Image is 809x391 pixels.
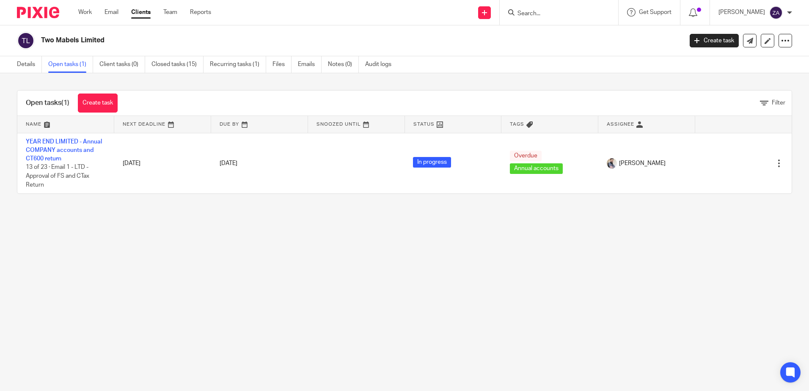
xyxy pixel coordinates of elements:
[517,10,593,18] input: Search
[26,165,89,188] span: 13 of 23 · Email 1 - LTD - Approval of FS and CTax Return
[220,160,237,166] span: [DATE]
[365,56,398,73] a: Audit logs
[26,99,69,107] h1: Open tasks
[690,34,739,47] a: Create task
[272,56,292,73] a: Files
[328,56,359,73] a: Notes (0)
[510,151,542,161] span: Overdue
[41,36,550,45] h2: Two Mabels Limited
[17,56,42,73] a: Details
[26,139,102,162] a: YEAR END LIMITED - Annual COMPANY accounts and CT600 return
[78,94,118,113] a: Create task
[99,56,145,73] a: Client tasks (0)
[769,6,783,19] img: svg%3E
[316,122,361,127] span: Snoozed Until
[61,99,69,106] span: (1)
[210,56,266,73] a: Recurring tasks (1)
[48,56,93,73] a: Open tasks (1)
[619,159,666,168] span: [PERSON_NAME]
[114,133,211,193] td: [DATE]
[772,100,785,106] span: Filter
[151,56,204,73] a: Closed tasks (15)
[607,158,617,168] img: Pixie%2002.jpg
[413,157,451,168] span: In progress
[163,8,177,17] a: Team
[131,8,151,17] a: Clients
[413,122,435,127] span: Status
[718,8,765,17] p: [PERSON_NAME]
[17,7,59,18] img: Pixie
[17,32,35,50] img: svg%3E
[510,163,563,174] span: Annual accounts
[105,8,118,17] a: Email
[639,9,671,15] span: Get Support
[190,8,211,17] a: Reports
[510,122,524,127] span: Tags
[298,56,322,73] a: Emails
[78,8,92,17] a: Work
